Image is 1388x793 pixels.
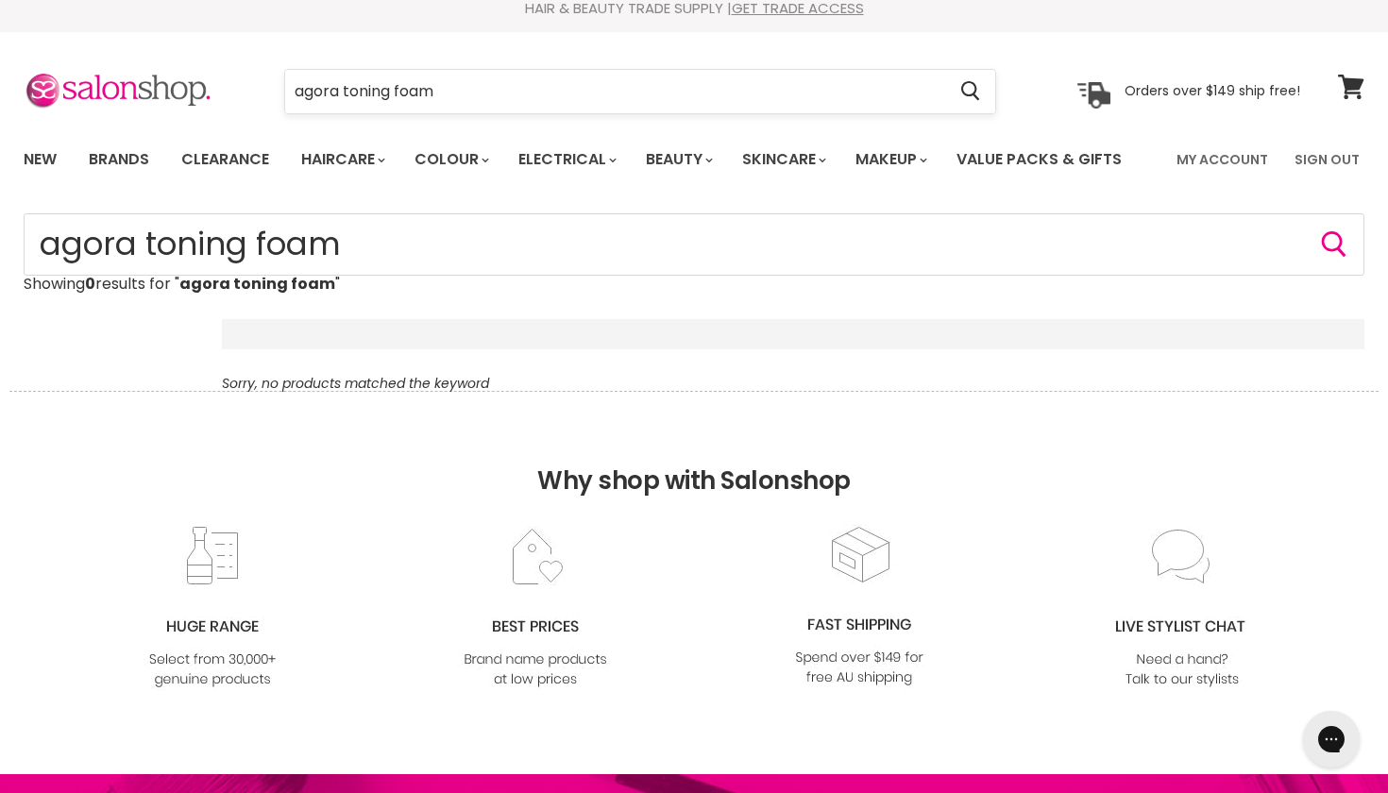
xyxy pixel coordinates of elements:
img: prices.jpg [459,526,612,691]
a: Makeup [841,140,939,179]
img: chat_c0a1c8f7-3133-4fc6-855f-7264552747f6.jpg [1106,526,1259,691]
a: Colour [400,140,500,179]
input: Search [24,213,1364,276]
a: Value Packs & Gifts [942,140,1136,179]
button: Search [945,70,995,113]
iframe: Gorgias live chat messenger [1294,704,1369,774]
form: Product [24,213,1364,276]
input: Search [285,70,945,113]
img: range2_8cf790d4-220e-469f-917d-a18fed3854b6.jpg [136,526,289,691]
a: Sign Out [1283,140,1371,179]
a: Beauty [632,140,724,179]
strong: 0 [85,273,95,295]
a: Electrical [504,140,628,179]
form: Product [284,69,996,114]
button: Search [1319,229,1349,260]
a: My Account [1165,140,1279,179]
p: Orders over $149 ship free! [1125,82,1300,99]
p: Showing results for " " [24,276,1364,293]
a: Haircare [287,140,397,179]
img: fast.jpg [783,524,936,689]
strong: agora toning foam [179,273,335,295]
em: Sorry, no products matched the keyword [222,374,489,393]
a: Clearance [167,140,283,179]
ul: Main menu [9,132,1151,187]
h2: Why shop with Salonshop [9,391,1379,524]
a: Skincare [728,140,838,179]
a: Brands [75,140,163,179]
a: New [9,140,71,179]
